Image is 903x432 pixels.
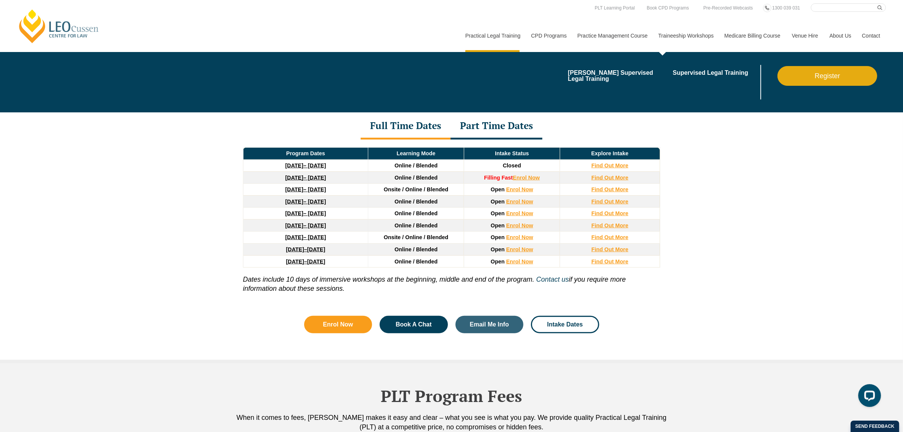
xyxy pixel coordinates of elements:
a: Practical Legal Training [460,19,526,52]
span: Open [491,186,505,192]
a: Book CPD Programs [645,4,691,12]
span: Intake Dates [547,322,583,328]
span: Online / Blended [394,222,438,229]
a: Intake Dates [531,316,599,333]
span: Open [491,222,505,229]
span: Onsite / Online / Blended [384,234,448,240]
h2: PLT Program Fees [236,386,668,405]
a: [PERSON_NAME] Supervised Legal Training [568,70,667,82]
a: Enrol Now [506,186,533,192]
a: Find Out More [591,186,628,192]
i: Dates include 10 days of immersive workshops at the beginning, middle and end of the program. [243,276,534,283]
a: [DATE]– [DATE] [285,234,326,240]
p: if you require more information about these sessions. [243,268,660,293]
strong: Filling Fast [484,175,513,181]
span: Closed [503,162,521,169]
a: CPD Programs [525,19,572,52]
span: Open [491,234,505,240]
p: When it comes to fees, [PERSON_NAME] makes it easy and clear – what you see is what you pay. We p... [236,413,668,432]
span: Onsite / Online / Blended [384,186,448,192]
td: Intake Status [464,148,560,160]
a: [DATE]– [DATE] [285,186,326,192]
a: Find Out More [591,259,628,265]
strong: [DATE] [285,199,303,205]
strong: [DATE] [285,175,303,181]
a: 1300 039 031 [770,4,802,12]
a: Traineeship Workshops [653,19,719,52]
a: Email Me Info [455,316,524,333]
a: PLT Learning Portal [593,4,637,12]
a: [PERSON_NAME] Centre for Law [17,8,101,44]
a: Find Out More [591,246,628,252]
a: Supervised Legal Training [673,70,759,76]
span: Open [491,210,505,216]
a: Contact [856,19,886,52]
strong: [DATE] [285,162,303,169]
a: Find Out More [591,199,628,205]
a: Find Out More [591,162,628,169]
strong: [DATE] [286,259,304,265]
a: Enrol Now [506,199,533,205]
span: Online / Blended [394,162,438,169]
a: Find Out More [591,210,628,216]
a: Find Out More [591,175,628,181]
a: [DATE]– [DATE] [285,162,326,169]
a: [DATE]– [DATE] [285,199,326,205]
span: Online / Blended [394,210,438,216]
span: Email Me Info [470,322,509,328]
span: Open [491,199,505,205]
a: Find Out More [591,234,628,240]
a: Practice Management Course [572,19,653,52]
a: Venue Hire [786,19,824,52]
span: Enrol Now [323,322,353,328]
span: Online / Blended [394,259,438,265]
span: Online / Blended [394,246,438,252]
strong: [DATE] [285,186,303,192]
span: Online / Blended [394,175,438,181]
a: [DATE]–[DATE] [286,246,325,252]
a: Book A Chat [380,316,448,333]
a: Enrol Now [506,210,533,216]
div: Part Time Dates [451,113,542,140]
span: [DATE] [307,246,325,252]
span: 1300 039 031 [772,5,800,11]
a: [DATE]– [DATE] [285,222,326,229]
span: Open [491,246,505,252]
a: Enrol Now [304,316,372,333]
td: Explore Intake [560,148,660,160]
span: Online / Blended [394,199,438,205]
a: Enrol Now [506,259,533,265]
span: [DATE] [307,259,325,265]
a: Pre-Recorded Webcasts [702,4,755,12]
div: Full Time Dates [361,113,451,140]
a: Enrol Now [506,246,533,252]
a: Find Out More [591,222,628,229]
td: Learning Mode [368,148,464,160]
strong: [DATE] [285,222,303,229]
a: Enrol Now [506,234,533,240]
a: Enrol Now [506,222,533,229]
a: Medicare Billing Course [719,19,786,52]
span: Open [491,259,505,265]
strong: [DATE] [285,234,303,240]
a: Register [777,66,877,86]
iframe: LiveChat chat widget [852,381,884,413]
span: Book A Chat [396,322,432,328]
a: Contact us [536,276,569,283]
strong: [DATE] [286,246,304,252]
strong: [DATE] [285,210,303,216]
a: [DATE]– [DATE] [285,175,326,181]
a: [DATE]–[DATE] [286,259,325,265]
a: Enrol Now [513,175,540,181]
a: [DATE]– [DATE] [285,210,326,216]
